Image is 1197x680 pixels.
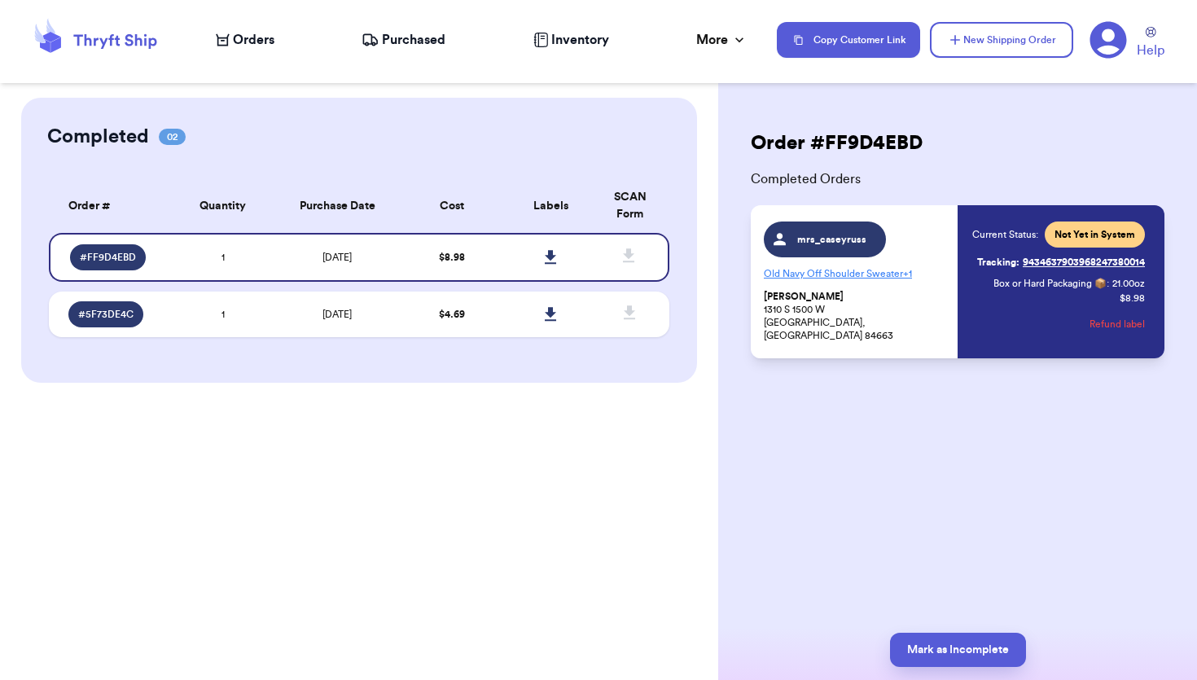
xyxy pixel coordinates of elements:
div: More [696,30,748,50]
span: # FF9D4EBD [80,251,136,264]
span: 02 [159,129,186,145]
a: Tracking:9434637903968247380014 [977,249,1145,275]
span: [DATE] [322,309,352,319]
th: SCAN Form [601,179,669,233]
button: Mark as Incomplete [890,633,1026,667]
a: Help [1137,27,1164,60]
span: 21.00 oz [1112,277,1145,290]
span: Inventory [551,30,609,50]
span: $ 4.69 [439,309,465,319]
a: Purchased [362,30,445,50]
span: Tracking: [977,256,1019,269]
span: + 1 [903,269,912,279]
button: Refund label [1090,306,1145,342]
h2: Order # FF9D4EBD [738,130,936,156]
th: Labels [502,179,601,233]
th: Order # [49,179,173,233]
h2: Completed [47,124,149,150]
span: 1 [221,309,225,319]
p: 1310 S 1500 W [GEOGRAPHIC_DATA], [GEOGRAPHIC_DATA] 84663 [764,290,948,342]
span: Completed Orders [738,169,1177,189]
span: Not Yet in System [1054,228,1135,241]
span: mrs_caseyruss [794,233,871,246]
span: Box or Hard Packaging 📦 [993,279,1107,288]
th: Purchase Date [272,179,402,233]
th: Cost [402,179,502,233]
span: # 5F73DE4C [78,308,134,321]
span: Orders [233,30,274,50]
span: : [1107,277,1109,290]
span: $ 8.98 [439,252,465,262]
span: [DATE] [322,252,352,262]
span: Current Status: [972,228,1038,241]
a: Orders [216,30,274,50]
span: Help [1137,41,1164,60]
button: New Shipping Order [930,22,1073,58]
span: Purchased [382,30,445,50]
span: 1 [221,252,225,262]
button: Copy Customer Link [777,22,920,58]
th: Quantity [173,179,273,233]
span: [PERSON_NAME] [764,291,844,303]
p: Old Navy Off Shoulder Sweater [764,261,948,287]
a: Inventory [533,30,609,50]
p: $ 8.98 [1120,292,1145,305]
